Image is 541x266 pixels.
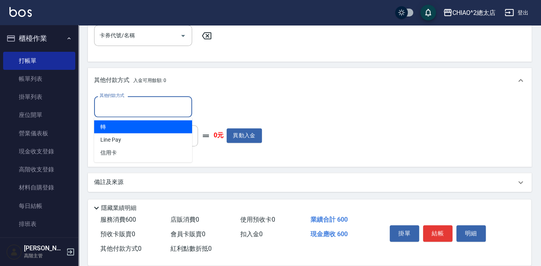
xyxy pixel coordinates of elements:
span: 業績合計 600 [310,216,348,223]
span: 其他付款方式 0 [100,245,142,252]
div: 備註及來源 [88,173,532,192]
button: 結帳 [423,225,452,242]
span: 入金可用餘額: 0 [133,78,167,83]
a: 材料自購登錄 [3,179,75,197]
button: 登出 [501,5,532,20]
h5: [PERSON_NAME] [24,244,64,252]
a: 現金收支登錄 [3,142,75,160]
label: 其他付款方式 [100,93,124,98]
span: 會員卡販賣 0 [171,230,205,238]
a: 掛單列表 [3,88,75,106]
span: 紅利點數折抵 0 [171,245,212,252]
span: 預收卡販賣 0 [100,230,135,238]
strong: 0元 [214,131,223,140]
img: Logo [9,7,32,17]
span: 使用預收卡 0 [240,216,275,223]
button: Open [177,29,189,42]
button: 掛單 [390,225,419,242]
span: 扣入金 0 [240,230,263,238]
p: 高階主管 [24,252,64,259]
button: 異動入金 [227,128,262,143]
button: 櫃檯作業 [3,28,75,49]
a: 打帳單 [3,52,75,70]
a: 帳單列表 [3,70,75,88]
button: save [420,5,436,20]
span: 轉 [94,120,192,133]
p: 備註及來源 [94,178,123,186]
button: 明細 [456,225,486,242]
span: Line Pay [94,133,192,146]
span: 信用卡 [94,146,192,159]
img: Person [6,244,22,260]
span: 現金應收 600 [310,230,348,238]
a: 營業儀表板 [3,124,75,142]
a: 每日結帳 [3,197,75,215]
a: 高階收支登錄 [3,160,75,179]
a: 現場電腦打卡 [3,233,75,251]
div: CHIAO^2總太店 [452,8,496,18]
span: 店販消費 0 [171,216,199,223]
span: 服務消費 600 [100,216,136,223]
div: 其他付款方式入金可用餘額: 0 [88,68,532,93]
a: 座位開單 [3,106,75,124]
p: 其他付款方式 [94,76,166,85]
p: 隱藏業績明細 [101,204,136,212]
button: CHIAO^2總太店 [440,5,499,21]
a: 排班表 [3,215,75,233]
